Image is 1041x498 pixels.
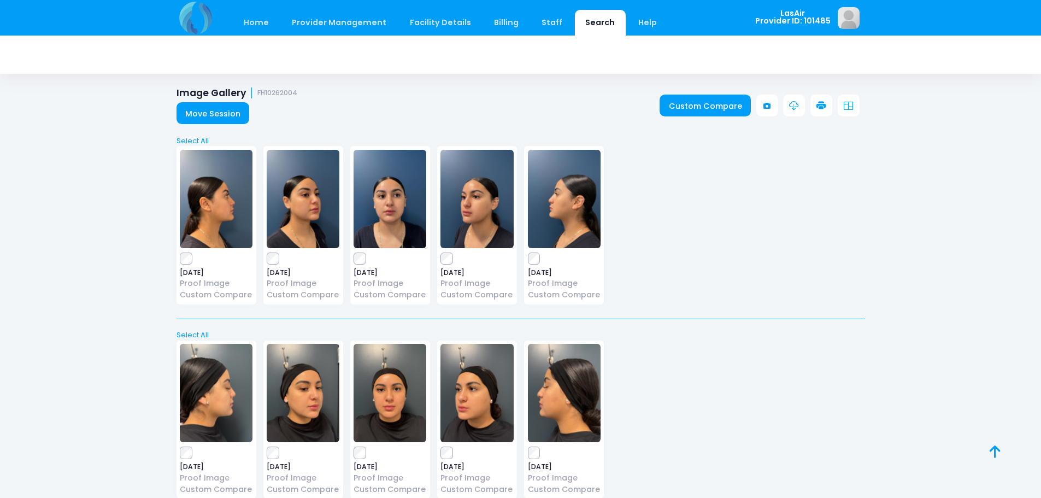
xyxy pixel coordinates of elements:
a: Custom Compare [528,289,601,301]
a: Help [627,10,667,36]
a: Custom Compare [440,289,513,301]
a: Select All [173,330,868,341]
span: [DATE] [354,464,426,470]
a: Custom Compare [440,484,513,495]
a: Move Session [177,102,250,124]
img: image [528,344,601,442]
a: Custom Compare [354,289,426,301]
span: [DATE] [528,464,601,470]
a: Staff [531,10,573,36]
a: Custom Compare [354,484,426,495]
a: Proof Image [267,472,339,484]
img: image [180,344,252,442]
a: Facility Details [399,10,481,36]
span: [DATE] [440,464,513,470]
span: [DATE] [528,269,601,276]
a: Proof Image [267,278,339,289]
span: [DATE] [440,269,513,276]
a: Search [575,10,626,36]
a: Select All [173,136,868,147]
span: [DATE] [180,464,252,470]
a: Proof Image [528,278,601,289]
a: Proof Image [354,472,426,484]
img: image [440,344,513,442]
img: image [354,344,426,442]
h1: Image Gallery [177,87,298,99]
a: Proof Image [440,278,513,289]
a: Proof Image [528,472,601,484]
img: image [440,150,513,248]
small: FH10262004 [257,89,297,97]
a: Provider Management [281,10,397,36]
a: Custom Compare [180,484,252,495]
img: image [180,150,252,248]
span: [DATE] [267,269,339,276]
a: Proof Image [354,278,426,289]
a: Custom Compare [267,289,339,301]
span: LasAir Provider ID: 101485 [755,9,831,25]
img: image [354,150,426,248]
img: image [528,150,601,248]
img: image [267,344,339,442]
a: Proof Image [440,472,513,484]
a: Custom Compare [660,95,751,116]
a: Custom Compare [528,484,601,495]
img: image [267,150,339,248]
img: image [838,7,860,29]
span: [DATE] [180,269,252,276]
a: Billing [483,10,529,36]
a: Home [233,10,280,36]
a: Proof Image [180,472,252,484]
span: [DATE] [354,269,426,276]
span: [DATE] [267,464,339,470]
a: Custom Compare [180,289,252,301]
a: Proof Image [180,278,252,289]
a: Custom Compare [267,484,339,495]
